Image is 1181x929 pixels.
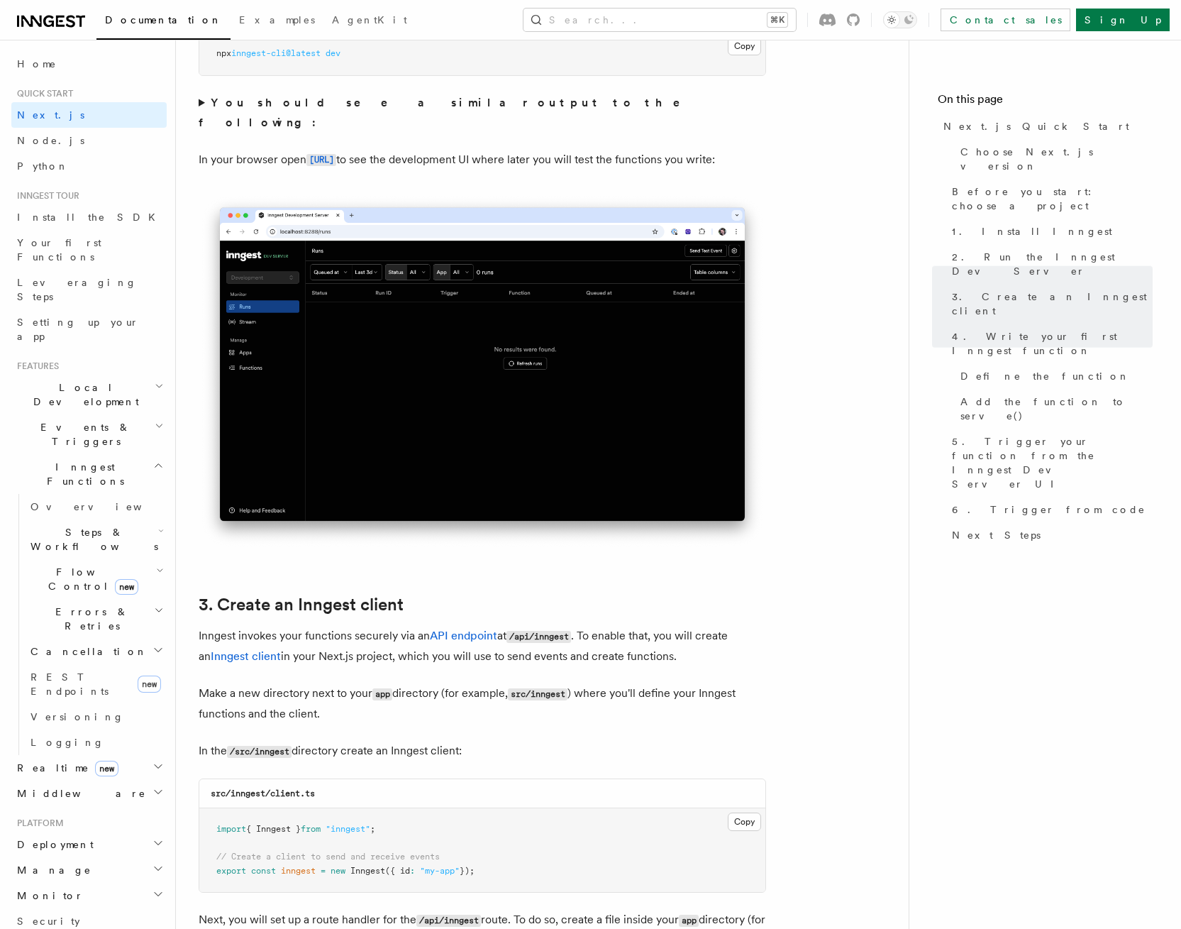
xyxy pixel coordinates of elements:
[138,676,161,693] span: new
[25,494,167,520] a: Overview
[17,211,164,223] span: Install the SDK
[25,605,154,633] span: Errors & Retries
[231,48,321,58] span: inngest-cli@latest
[11,204,167,230] a: Install the SDK
[946,522,1153,548] a: Next Steps
[105,14,222,26] span: Documentation
[17,109,84,121] span: Next.js
[952,250,1153,278] span: 2. Run the Inngest Dev Server
[211,788,315,798] code: src/inngest/client.ts
[31,501,177,512] span: Overview
[246,824,301,834] span: { Inngest }
[430,629,497,642] a: API endpoint
[946,284,1153,324] a: 3. Create an Inngest client
[11,454,167,494] button: Inngest Functions
[11,361,59,372] span: Features
[11,414,167,454] button: Events & Triggers
[11,190,79,202] span: Inngest tour
[25,704,167,730] a: Versioning
[11,755,167,781] button: Realtimenew
[11,494,167,755] div: Inngest Functions
[460,866,475,876] span: });
[326,48,340,58] span: dev
[216,48,231,58] span: npx
[11,460,153,488] span: Inngest Functions
[883,11,917,28] button: Toggle dark mode
[95,761,118,776] span: new
[17,135,84,146] span: Node.js
[25,525,158,554] span: Steps & Workflows
[11,153,167,179] a: Python
[370,824,375,834] span: ;
[960,395,1153,423] span: Add the function to serve()
[25,565,156,593] span: Flow Control
[728,813,761,831] button: Copy
[11,420,155,449] span: Events & Triggers
[11,230,167,270] a: Your first Functions
[952,329,1153,358] span: 4. Write your first Inngest function
[385,866,410,876] span: ({ id
[211,649,281,663] a: Inngest client
[216,852,440,862] span: // Create a client to send and receive events
[331,866,345,876] span: new
[31,711,124,722] span: Versioning
[326,824,370,834] span: "inngest"
[416,915,481,927] code: /api/inngest
[281,866,316,876] span: inngest
[306,153,336,166] a: [URL]
[11,857,167,883] button: Manage
[11,88,73,99] span: Quick start
[767,13,787,27] kbd: ⌘K
[25,520,167,559] button: Steps & Workflows
[960,369,1130,383] span: Define the function
[251,866,276,876] span: const
[350,866,385,876] span: Inngest
[17,160,69,172] span: Python
[96,4,231,40] a: Documentation
[952,434,1153,491] span: 5. Trigger your function from the Inngest Dev Server UI
[410,866,415,876] span: :
[199,683,766,724] p: Make a new directory next to your directory (for example, ) where you'll define your Inngest func...
[25,559,167,599] button: Flow Controlnew
[946,497,1153,522] a: 6. Trigger from code
[227,746,292,758] code: /src/inngest
[960,145,1153,173] span: Choose Next.js version
[952,185,1153,213] span: Before you start: choose a project
[11,832,167,857] button: Deployment
[323,4,416,38] a: AgentKit
[216,824,246,834] span: import
[955,389,1153,429] a: Add the function to serve()
[11,883,167,908] button: Monitor
[199,93,766,133] summary: You should see a similar output to the following:
[952,224,1112,238] span: 1. Install Inngest
[11,270,167,309] a: Leveraging Steps
[199,626,766,666] p: Inngest invokes your functions securely via an at . To enable that, you will create an in your Ne...
[11,51,167,77] a: Home
[11,128,167,153] a: Node.js
[332,14,407,26] span: AgentKit
[25,664,167,704] a: REST Endpointsnew
[946,219,1153,244] a: 1. Install Inngest
[25,730,167,755] a: Logging
[523,9,796,31] button: Search...⌘K
[955,139,1153,179] a: Choose Next.js version
[420,866,460,876] span: "my-app"
[17,317,139,342] span: Setting up your app
[938,91,1153,114] h4: On this page
[938,114,1153,139] a: Next.js Quick Start
[199,193,766,550] img: Inngest Dev Server's 'Runs' tab with no data
[199,150,766,170] p: In your browser open to see the development UI where later you will test the functions you write:
[946,179,1153,219] a: Before you start: choose a project
[11,102,167,128] a: Next.js
[372,688,392,700] code: app
[199,741,766,762] p: In the directory create an Inngest client:
[11,761,118,775] span: Realtime
[25,599,167,639] button: Errors & Retries
[11,781,167,806] button: Middleware
[11,837,94,852] span: Deployment
[25,639,167,664] button: Cancellation
[17,57,57,71] span: Home
[11,375,167,414] button: Local Development
[199,595,404,615] a: 3. Create an Inngest client
[17,916,80,927] span: Security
